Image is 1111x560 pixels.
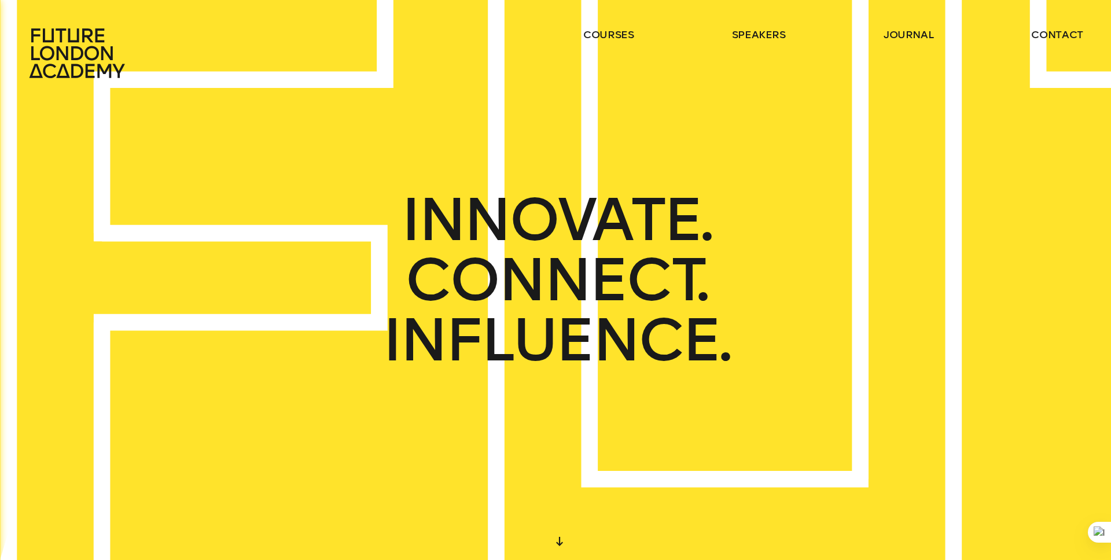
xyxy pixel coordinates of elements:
a: courses [583,28,634,42]
a: journal [884,28,934,42]
a: contact [1031,28,1083,42]
a: speakers [732,28,786,42]
span: CONNECT. [405,250,705,310]
span: INNOVATE. [401,190,710,250]
span: INFLUENCE. [382,310,729,370]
